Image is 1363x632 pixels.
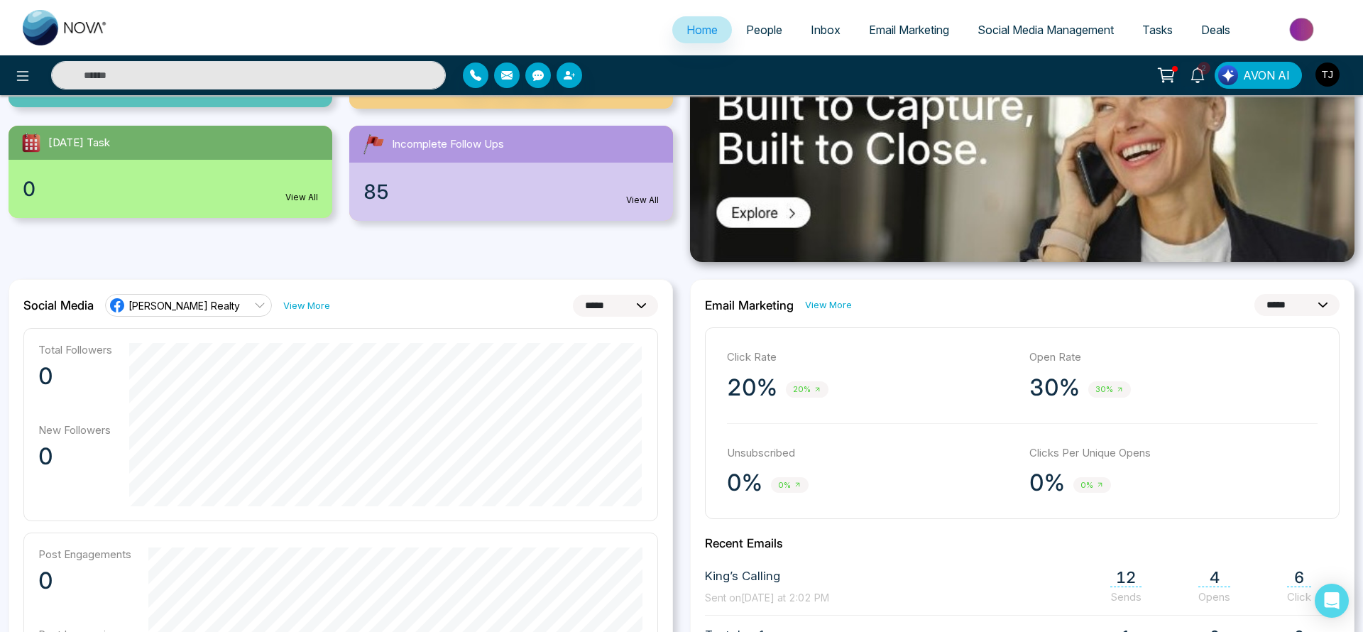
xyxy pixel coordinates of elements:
span: 0 [23,174,35,204]
span: [DATE] Task [48,135,110,151]
p: 0% [727,469,762,497]
span: AVON AI [1243,67,1290,84]
span: 30% [1088,381,1131,398]
img: todayTask.svg [20,131,43,154]
img: Market-place.gif [1252,13,1354,45]
a: Tasks [1128,16,1187,43]
p: Click Rate [727,349,1015,366]
a: Inbox [797,16,855,43]
a: People [732,16,797,43]
span: Click [1287,590,1311,604]
span: Tasks [1142,23,1173,37]
p: 20% [727,374,777,402]
p: Clicks Per Unique Opens [1029,445,1318,462]
p: 0 [38,567,131,595]
a: Deals [1187,16,1244,43]
a: Home [672,16,732,43]
span: Inbox [811,23,841,37]
span: Deals [1201,23,1230,37]
a: View More [805,298,852,312]
span: Email Marketing [869,23,949,37]
p: 0% [1029,469,1065,497]
a: 2 [1181,62,1215,87]
div: Open Intercom Messenger [1315,584,1349,618]
span: Sent on [DATE] at 2:02 PM [705,592,829,604]
span: 6 [1287,568,1311,587]
span: [PERSON_NAME] Realty [128,299,240,312]
p: 0 [38,362,112,391]
a: Incomplete Follow Ups85View All [341,126,681,221]
span: 2 [1198,62,1210,75]
span: 0% [1073,477,1111,494]
img: User Avatar [1315,62,1340,87]
span: People [746,23,782,37]
a: Email Marketing [855,16,963,43]
h2: Social Media [23,298,94,312]
p: New Followers [38,423,112,437]
a: Social Media Management [963,16,1128,43]
span: King’s Calling [705,567,829,586]
span: Sends [1110,590,1142,604]
a: View All [285,191,318,204]
img: Nova CRM Logo [23,10,108,45]
img: . [690,12,1354,262]
span: 85 [363,177,389,207]
p: Total Followers [38,343,112,356]
span: 0% [771,477,809,494]
span: 20% [786,381,828,398]
p: 0 [38,442,112,471]
a: View More [283,299,330,312]
p: Post Engagements [38,547,131,561]
h2: Recent Emails [705,536,1340,550]
span: 12 [1110,568,1142,587]
p: 30% [1029,374,1080,402]
p: Unsubscribed [727,445,1015,462]
p: Open Rate [1029,349,1318,366]
span: Social Media Management [978,23,1114,37]
span: Incomplete Follow Ups [392,136,504,153]
span: 4 [1198,568,1230,587]
h2: Email Marketing [705,298,794,312]
span: Home [686,23,718,37]
button: AVON AI [1215,62,1302,89]
span: Opens [1198,590,1230,604]
a: View All [626,194,659,207]
img: Lead Flow [1218,65,1238,85]
img: followUps.svg [361,131,386,157]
